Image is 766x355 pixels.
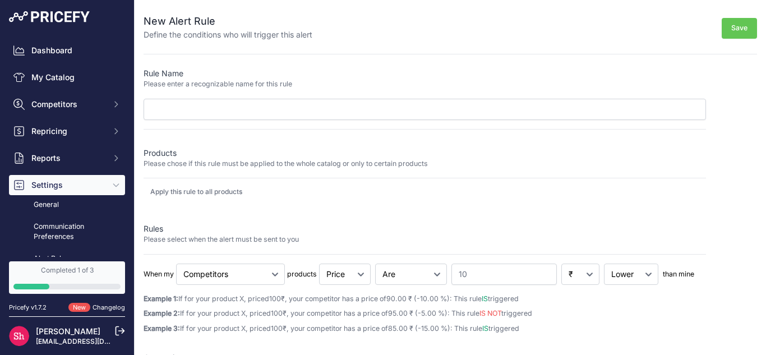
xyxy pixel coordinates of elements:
a: Completed 1 of 3 [9,261,125,294]
span: 100 [271,309,283,317]
strong: Example 1: [144,294,178,303]
p: If for your product X, priced ₹, your competitor has a price of : This rule triggered [144,294,706,305]
span: 90.00 ₹ (-10.00 %) [386,294,450,303]
a: Communication Preferences [9,217,125,247]
a: Dashboard [9,40,125,61]
p: If for your product X, priced ₹, your competitor has a price of : This rule triggered [144,324,706,334]
strong: Example 2: [144,309,180,317]
p: Rule Name [144,68,706,79]
button: Repricing [9,121,125,141]
span: 95.00 ₹ (-5.00 %) [388,309,447,317]
div: Pricefy v1.7.2 [9,303,47,312]
p: Please select when the alert must be sent to you [144,234,706,245]
a: [EMAIL_ADDRESS][DOMAIN_NAME] [36,337,153,345]
p: Please enter a recognizable name for this rule [144,79,706,90]
div: Completed 1 of 3 [13,266,121,275]
h2: New Alert Rule [144,13,312,29]
button: Competitors [9,94,125,114]
span: 100 [269,294,281,303]
p: Define the conditions who will trigger this alert [144,29,312,40]
p: Please chose if this rule must be applied to the whole catalog or only to certain products [144,159,706,169]
a: [PERSON_NAME] [36,326,100,336]
span: IS [482,294,488,303]
span: Competitors [31,99,105,110]
a: Alert Rules [9,249,125,269]
p: products [287,269,317,280]
span: 85.00 ₹ (-15.00 %) [388,324,450,333]
span: 100 [271,324,283,333]
button: Save [722,18,757,39]
img: Pricefy Logo [9,11,90,22]
p: Products [144,147,706,159]
span: Settings [31,179,105,191]
button: Settings [9,175,125,195]
span: IS [482,324,488,333]
span: Repricing [31,126,105,137]
a: My Catalog [9,67,125,87]
span: Reports [31,153,105,164]
p: Rules [144,223,706,234]
span: IS NOT [479,309,501,317]
span: New [68,303,90,312]
p: If for your product X, priced ₹, your competitor has a price of : This rule triggered [144,308,706,319]
p: than mine [663,269,694,280]
p: When my [144,269,174,280]
p: Apply this rule to all products [150,187,242,196]
a: Changelog [93,303,125,311]
button: Reports [9,148,125,168]
strong: Example 3: [144,324,180,333]
a: General [9,195,125,215]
